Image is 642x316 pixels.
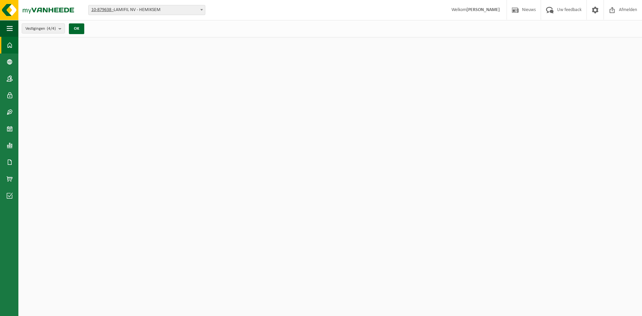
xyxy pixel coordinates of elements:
[22,23,65,33] button: Vestigingen(4/4)
[466,7,500,12] strong: [PERSON_NAME]
[88,5,205,15] span: 10-879638 - LAMIFIL NV - HEMIKSEM
[47,26,56,31] count: (4/4)
[89,5,205,15] span: 10-879638 - LAMIFIL NV - HEMIKSEM
[69,23,84,34] button: OK
[91,7,114,12] tcxspan: Call 10-879638 - via 3CX
[25,24,56,34] span: Vestigingen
